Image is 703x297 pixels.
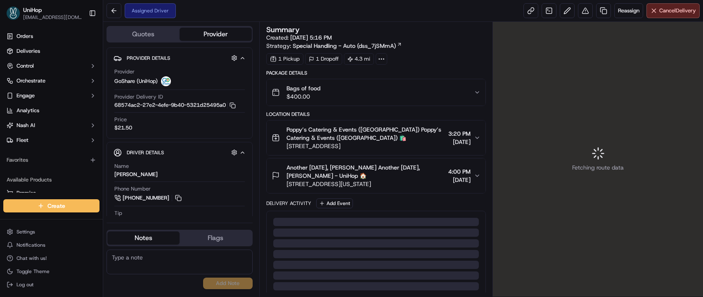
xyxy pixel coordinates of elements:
[3,119,99,132] button: Nash AI
[17,137,28,144] span: Fleet
[114,68,135,75] span: Provider
[3,252,99,264] button: Chat with us!
[3,59,99,73] button: Control
[267,79,486,106] button: Bags of food$400.00
[17,281,33,288] span: Log out
[305,53,342,65] div: 1 Dropoff
[17,107,39,114] span: Analytics
[293,42,402,50] a: Special Handling - Auto (dss_7jSMmA)
[107,28,180,41] button: Quotes
[3,45,99,58] a: Deliveries
[180,231,252,245] button: Flags
[7,7,20,20] img: UniHop
[17,33,33,40] span: Orders
[286,84,320,92] span: Bags of food
[17,122,35,129] span: Nash AI
[114,51,246,65] button: Provider Details
[114,210,122,217] span: Tip
[17,47,40,55] span: Deliveries
[3,104,99,117] a: Analytics
[3,186,99,200] button: Promise
[3,89,99,102] button: Engage
[123,194,169,202] span: [PHONE_NUMBER]
[266,33,332,42] span: Created:
[448,176,471,184] span: [DATE]
[161,76,171,86] img: goshare_logo.png
[114,124,132,132] span: $21.50
[114,163,129,170] span: Name
[17,255,47,262] span: Chat with us!
[114,93,163,101] span: Provider Delivery ID
[3,173,99,186] div: Available Products
[448,130,471,138] span: 3:20 PM
[3,266,99,277] button: Toggle Theme
[114,193,183,203] a: [PHONE_NUMBER]
[114,146,246,159] button: Driver Details
[266,53,303,65] div: 1 Pickup
[17,242,45,248] span: Notifications
[266,42,402,50] div: Strategy:
[3,199,99,212] button: Create
[286,163,445,180] span: Another [DATE], [PERSON_NAME] Another [DATE], [PERSON_NAME] - UniHop 🏠
[23,6,42,14] button: UniHop
[127,149,164,156] span: Driver Details
[266,70,486,76] div: Package Details
[114,185,151,193] span: Phone Number
[127,55,170,61] span: Provider Details
[618,7,639,14] span: Reassign
[572,163,624,172] span: Fetching route data
[267,120,486,155] button: Poppy’s Catering & Events ([GEOGRAPHIC_DATA]) Poppy’s Catering & Events ([GEOGRAPHIC_DATA]) 🛍️[ST...
[266,26,300,33] h3: Summary
[3,134,99,147] button: Fleet
[3,226,99,238] button: Settings
[286,180,445,188] span: [STREET_ADDRESS][US_STATE]
[293,42,396,50] span: Special Handling - Auto (dss_7jSMmA)
[114,101,236,109] button: 68574ac2-27e2-4efe-9b40-5321d25495a0
[114,171,158,178] div: [PERSON_NAME]
[17,62,34,70] span: Control
[286,142,445,150] span: [STREET_ADDRESS]
[3,239,99,251] button: Notifications
[344,53,374,65] div: 4.3 mi
[7,189,96,197] a: Promise
[3,279,99,290] button: Log out
[646,3,700,18] button: CancelDelivery
[286,92,320,101] span: $400.00
[266,111,486,118] div: Location Details
[3,3,85,23] button: UniHopUniHop[EMAIL_ADDRESS][DOMAIN_NAME]
[17,268,50,275] span: Toggle Theme
[448,138,471,146] span: [DATE]
[17,189,36,197] span: Promise
[114,116,127,123] span: Price
[316,198,353,208] button: Add Event
[614,3,643,18] button: Reassign
[286,125,445,142] span: Poppy’s Catering & Events ([GEOGRAPHIC_DATA]) Poppy’s Catering & Events ([GEOGRAPHIC_DATA]) 🛍️
[17,77,45,85] span: Orchestrate
[17,92,35,99] span: Engage
[3,30,99,43] a: Orders
[114,78,158,85] span: GoShare (UniHop)
[23,14,82,21] button: [EMAIL_ADDRESS][DOMAIN_NAME]
[290,34,332,41] span: [DATE] 5:16 PM
[448,167,471,176] span: 4:00 PM
[267,158,486,193] button: Another [DATE], [PERSON_NAME] Another [DATE], [PERSON_NAME] - UniHop 🏠[STREET_ADDRESS][US_STATE]4...
[3,74,99,87] button: Orchestrate
[266,200,311,207] div: Delivery Activity
[659,7,696,14] span: Cancel Delivery
[17,229,35,235] span: Settings
[3,153,99,167] div: Favorites
[47,202,65,210] span: Create
[107,231,180,245] button: Notes
[180,28,252,41] button: Provider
